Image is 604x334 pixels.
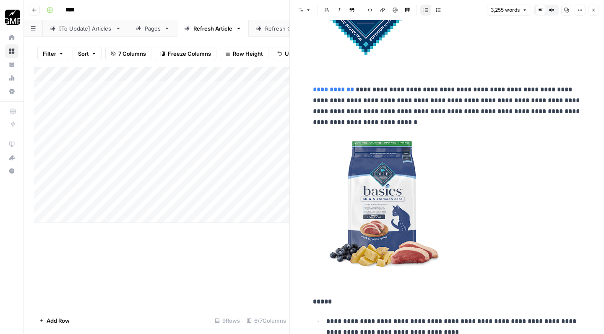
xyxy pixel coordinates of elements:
span: Sort [78,49,89,58]
button: Row Height [220,47,268,60]
button: Filter [37,47,69,60]
button: Sort [73,47,102,60]
span: Freeze Columns [168,49,211,58]
a: Browse [5,44,18,58]
a: Settings [5,85,18,98]
div: Refresh Outline [265,24,306,33]
div: 9 Rows [211,314,243,327]
a: Home [5,31,18,44]
span: Add Row [47,316,70,325]
span: Undo [285,49,299,58]
a: Pages [128,20,177,37]
div: [To Update] Articles [59,24,112,33]
div: Refresh Article [193,24,232,33]
a: Usage [5,71,18,85]
span: Filter [43,49,56,58]
button: Help + Support [5,164,18,178]
a: Refresh Outline [249,20,322,37]
div: 6/7 Columns [243,314,289,327]
img: Growth Marketing Pro Logo [5,10,20,25]
div: Pages [145,24,161,33]
a: [To Update] Articles [43,20,128,37]
a: Your Data [5,58,18,71]
button: Undo [272,47,305,60]
span: 7 Columns [118,49,146,58]
button: Add Row [34,314,75,327]
button: 3,255 words [487,5,531,16]
a: Refresh Article [177,20,249,37]
button: Workspace: Growth Marketing Pro [5,7,18,28]
span: Row Height [233,49,263,58]
button: Freeze Columns [155,47,216,60]
a: AirOps Academy [5,137,18,151]
span: 3,255 words [491,6,520,14]
button: 7 Columns [105,47,151,60]
button: What's new? [5,151,18,164]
